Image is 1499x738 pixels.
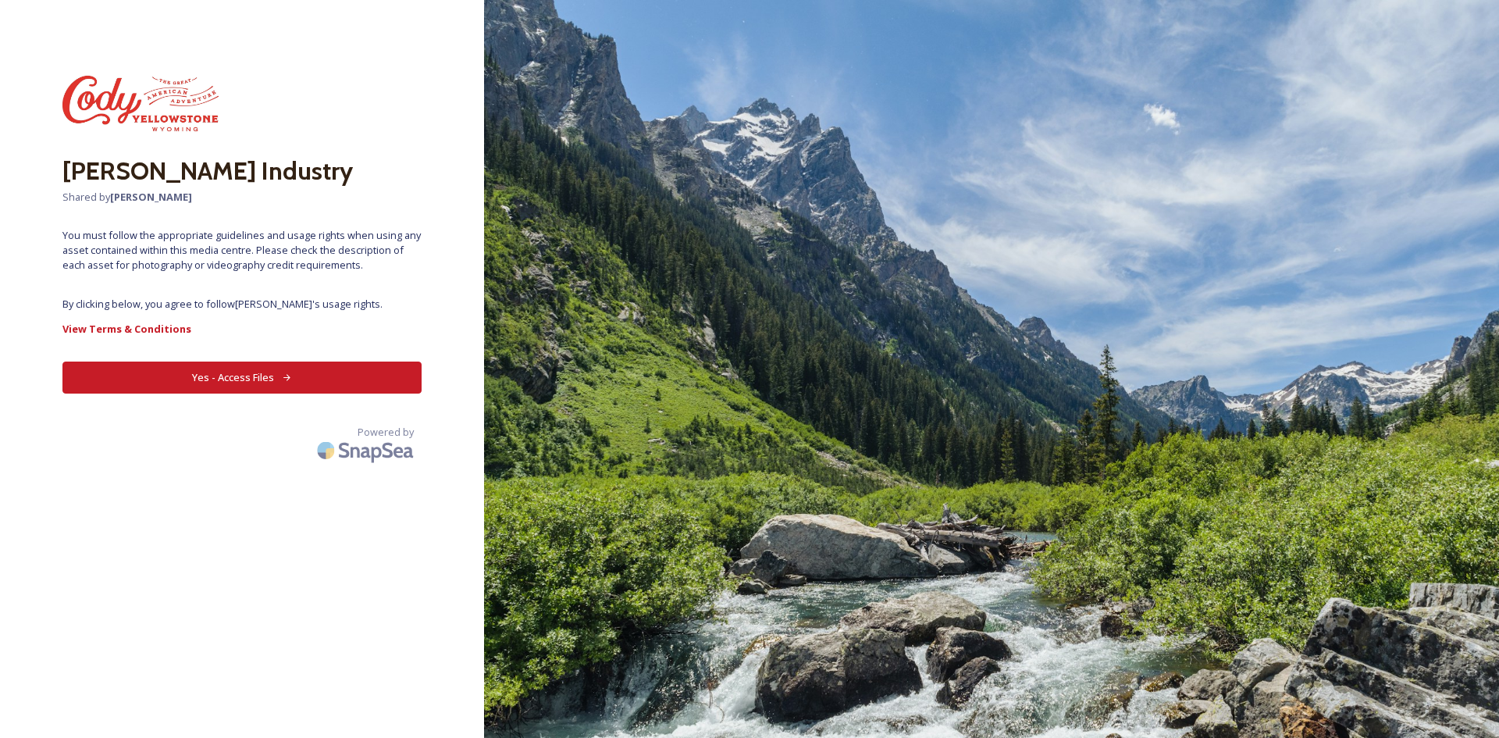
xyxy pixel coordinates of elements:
span: By clicking below, you agree to follow [PERSON_NAME] 's usage rights. [62,297,422,312]
img: Park_County_Travel_Council_Park_County_Travel_Council_Unveils_Ne.jpg [62,62,219,144]
h2: [PERSON_NAME] Industry [62,152,422,190]
img: SnapSea Logo [312,432,422,469]
span: Shared by [62,190,422,205]
strong: [PERSON_NAME] [110,190,192,204]
a: View Terms & Conditions [62,319,422,338]
span: You must follow the appropriate guidelines and usage rights when using any asset contained within... [62,228,422,273]
span: Powered by [358,425,414,440]
button: Yes - Access Files [62,362,422,394]
strong: View Terms & Conditions [62,322,191,336]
